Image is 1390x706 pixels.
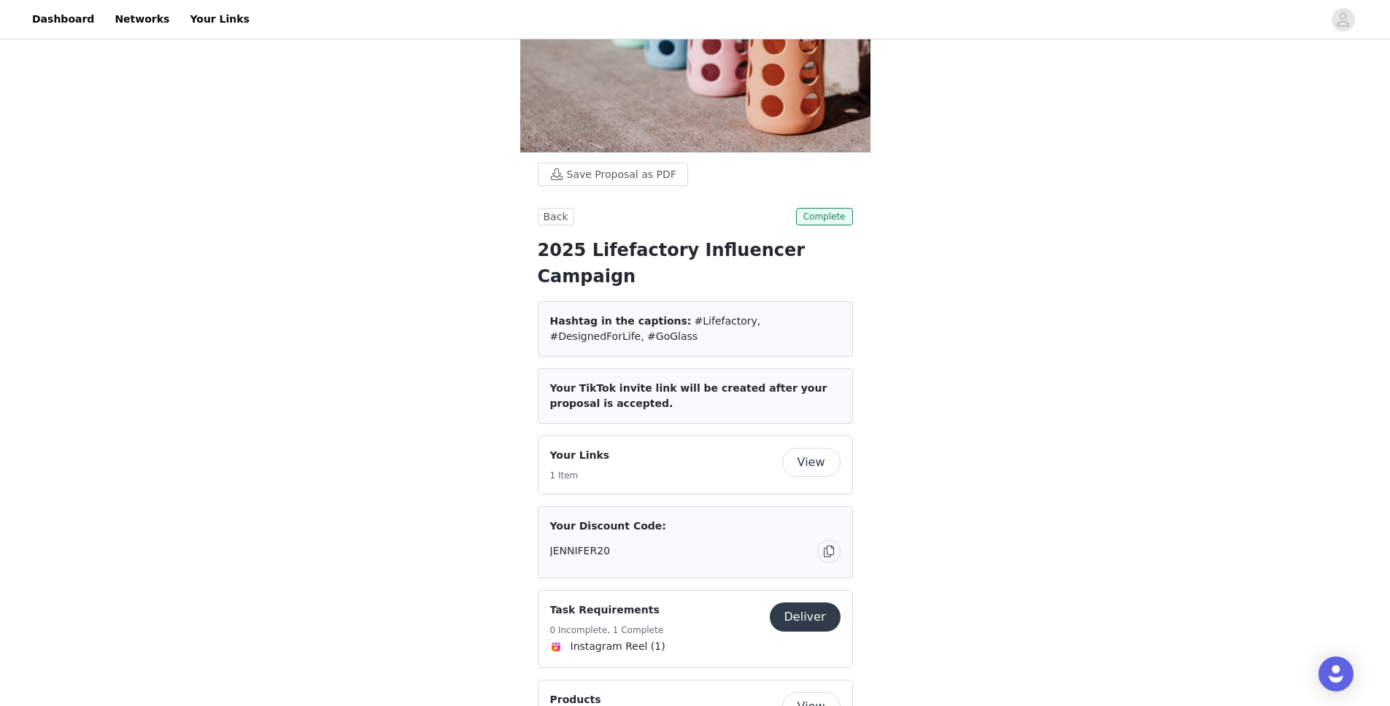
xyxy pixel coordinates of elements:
[538,590,853,668] div: Task Requirements
[770,602,841,632] button: Deliver
[538,163,688,186] button: Save Proposal as PDF
[550,602,664,618] h4: Task Requirements
[550,315,692,327] span: Hashtag in the captions:
[1318,656,1354,691] div: Open Intercom Messenger
[796,208,853,225] span: Complete
[538,237,853,290] h1: 2025 Lifefactory Influencer Campaign
[550,469,610,482] h5: 1 Item
[23,3,103,36] a: Dashboard
[550,543,611,559] span: JENNIFER20
[106,3,178,36] a: Networks
[538,208,574,225] button: Back
[181,3,258,36] a: Your Links
[550,382,827,409] span: Your TikTok invite link will be created after your proposal is accepted.
[571,639,665,654] span: Instagram Reel (1)
[550,448,610,463] h4: Your Links
[1336,8,1350,31] div: avatar
[550,519,666,534] span: Your Discount Code:
[550,315,761,342] span: #Lifefactory, #DesignedForLife, #GoGlass
[550,624,664,637] h5: 0 Incomplete, 1 Complete
[782,448,841,477] button: View
[550,641,562,653] img: Instagram Reels Icon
